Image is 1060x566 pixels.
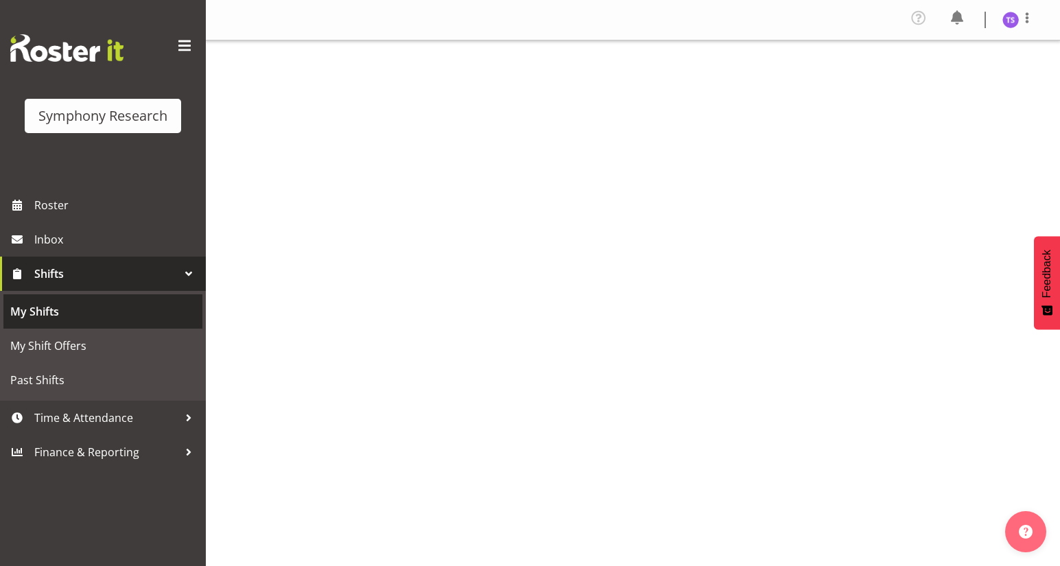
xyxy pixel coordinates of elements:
[34,195,199,215] span: Roster
[10,301,196,322] span: My Shifts
[1034,236,1060,329] button: Feedback - Show survey
[34,229,199,250] span: Inbox
[1019,525,1033,539] img: help-xxl-2.png
[1041,250,1053,298] span: Feedback
[3,329,202,363] a: My Shift Offers
[10,34,123,62] img: Rosterit website logo
[38,106,167,126] div: Symphony Research
[3,363,202,397] a: Past Shifts
[34,263,178,284] span: Shifts
[10,370,196,390] span: Past Shifts
[1002,12,1019,28] img: titi-strickland1975.jpg
[34,408,178,428] span: Time & Attendance
[3,294,202,329] a: My Shifts
[10,335,196,356] span: My Shift Offers
[34,442,178,462] span: Finance & Reporting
